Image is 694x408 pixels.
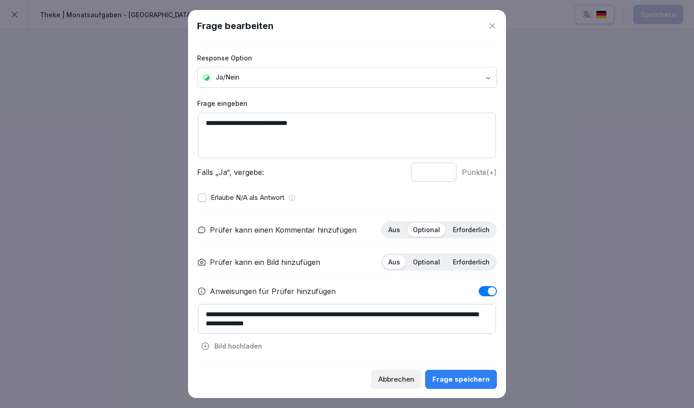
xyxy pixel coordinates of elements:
[425,370,497,389] button: Frage speichern
[388,226,400,234] p: Aus
[413,258,440,266] p: Optional
[197,19,273,33] h1: Frage bearbeiten
[432,374,490,384] div: Frage speichern
[413,226,440,234] p: Optional
[214,341,262,351] p: Bild hochladen
[378,374,414,384] div: Abbrechen
[462,167,497,178] p: Punkte (+)
[453,258,490,266] p: Erforderlich
[197,53,497,63] label: Response Option
[210,257,320,268] p: Prüfer kann ein Bild hinzufügen
[371,370,421,389] button: Abbrechen
[210,286,336,297] p: Anweisungen für Prüfer hinzufügen
[211,193,284,203] p: Erlaube N/A als Antwort
[197,167,406,178] p: Falls „Ja“, vergebe:
[388,258,400,266] p: Aus
[453,226,490,234] p: Erforderlich
[210,224,357,235] p: Prüfer kann einen Kommentar hinzufügen
[197,99,497,108] label: Frage eingeben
